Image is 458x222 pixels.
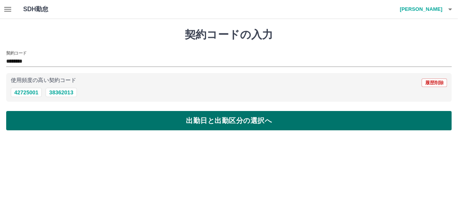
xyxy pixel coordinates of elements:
h2: 契約コード [6,50,27,56]
p: 使用頻度の高い契約コード [11,78,76,83]
button: 38362013 [46,88,77,97]
button: 履歴削除 [422,79,447,87]
button: 出勤日と出勤区分の選択へ [6,111,452,130]
button: 42725001 [11,88,42,97]
h1: 契約コードの入力 [6,28,452,41]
